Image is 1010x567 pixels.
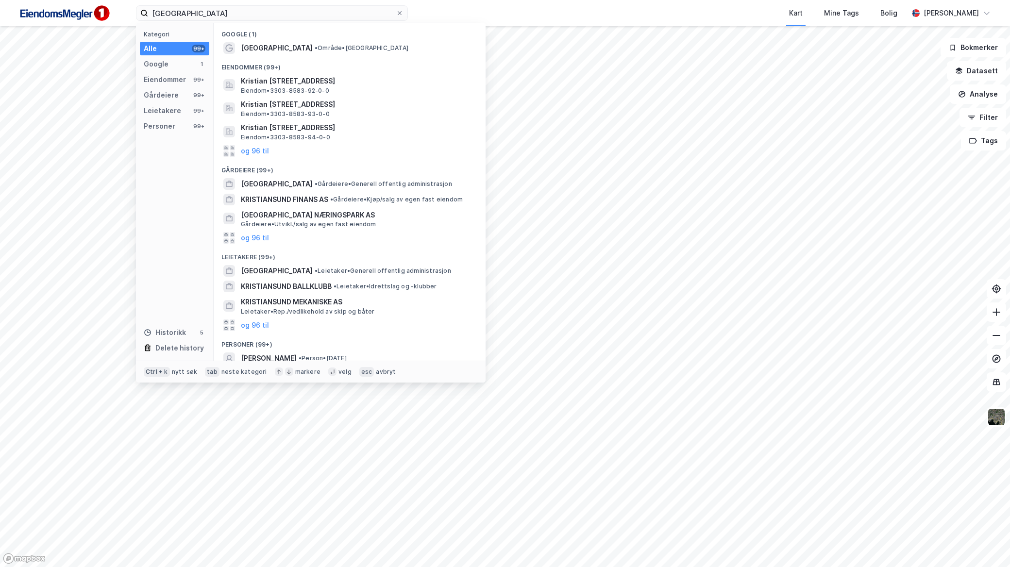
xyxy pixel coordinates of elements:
span: [GEOGRAPHIC_DATA] NÆRINGSPARK AS [241,209,474,221]
div: Alle [144,43,157,54]
span: [GEOGRAPHIC_DATA] [241,265,313,277]
img: F4PB6Px+NJ5v8B7XTbfpPpyloAAAAASUVORK5CYII= [16,2,113,24]
button: Tags [961,131,1006,150]
span: • [315,180,318,187]
iframe: Chat Widget [961,520,1010,567]
span: Kristian [STREET_ADDRESS] [241,99,474,110]
span: [GEOGRAPHIC_DATA] [241,42,313,54]
button: Bokmerker [941,38,1006,57]
button: og 96 til [241,145,269,157]
div: Gårdeiere (99+) [214,159,486,176]
div: Eiendommer (99+) [214,56,486,73]
span: KRISTIANSUND BALLKLUBB [241,281,332,292]
div: nytt søk [172,368,198,376]
span: • [330,196,333,203]
a: Mapbox homepage [3,553,46,564]
div: 99+ [192,91,205,99]
div: Historikk [144,327,186,338]
div: Gårdeiere [144,89,179,101]
span: • [334,283,337,290]
span: Gårdeiere • Utvikl./salg av egen fast eiendom [241,220,376,228]
div: Ctrl + k [144,367,170,377]
div: Google (1) [214,23,486,40]
div: esc [359,367,374,377]
div: Kart [789,7,803,19]
span: • [315,267,318,274]
span: Leietaker • Generell offentlig administrasjon [315,267,451,275]
button: og 96 til [241,232,269,244]
span: Eiendom • 3303-8583-94-0-0 [241,133,330,141]
span: [PERSON_NAME] [241,352,297,364]
span: • [315,44,318,51]
div: Mine Tags [824,7,859,19]
button: Filter [959,108,1006,127]
span: Gårdeiere • Kjøp/salg av egen fast eiendom [330,196,463,203]
div: 1 [198,60,205,68]
div: 99+ [192,45,205,52]
div: neste kategori [221,368,267,376]
img: 9k= [987,408,1006,426]
div: markere [295,368,320,376]
div: tab [205,367,219,377]
div: velg [338,368,352,376]
div: [PERSON_NAME] [924,7,979,19]
div: Kontrollprogram for chat [961,520,1010,567]
span: Kristian [STREET_ADDRESS] [241,75,474,87]
div: Leietakere (99+) [214,246,486,263]
span: Område • [GEOGRAPHIC_DATA] [315,44,408,52]
div: Google [144,58,168,70]
span: Leietaker • Idrettslag og -klubber [334,283,437,290]
div: Delete history [155,342,204,354]
div: Bolig [880,7,897,19]
div: Leietakere [144,105,181,117]
div: 99+ [192,76,205,83]
span: Eiendom • 3303-8583-93-0-0 [241,110,330,118]
input: Søk på adresse, matrikkel, gårdeiere, leietakere eller personer [148,6,396,20]
span: Eiendom • 3303-8583-92-0-0 [241,87,329,95]
div: Eiendommer [144,74,186,85]
div: Kategori [144,31,209,38]
button: Datasett [947,61,1006,81]
span: Kristian [STREET_ADDRESS] [241,122,474,133]
span: Person • [DATE] [299,354,347,362]
span: [GEOGRAPHIC_DATA] [241,178,313,190]
button: og 96 til [241,319,269,331]
span: Leietaker • Rep./vedlikehold av skip og båter [241,308,375,316]
button: Analyse [950,84,1006,104]
div: avbryt [376,368,396,376]
span: KRISTIANSUND FINANS AS [241,194,328,205]
div: Personer (99+) [214,333,486,350]
div: 99+ [192,107,205,115]
span: KRISTIANSUND MEKANISKE AS [241,296,474,308]
div: 5 [198,329,205,336]
span: Gårdeiere • Generell offentlig administrasjon [315,180,452,188]
span: • [299,354,302,362]
div: 99+ [192,122,205,130]
div: Personer [144,120,175,132]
